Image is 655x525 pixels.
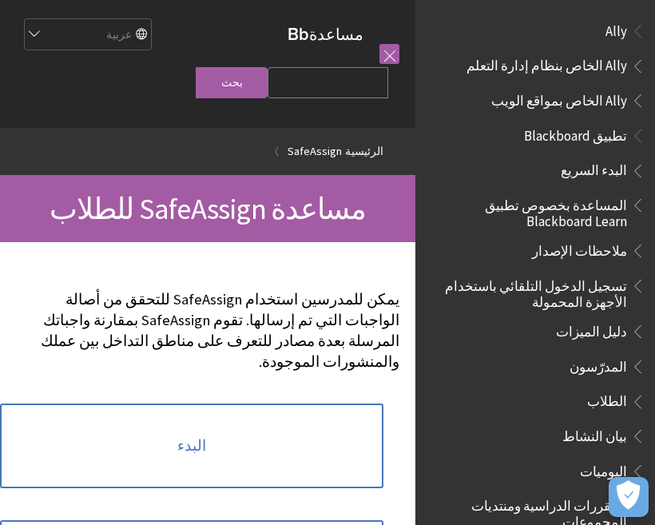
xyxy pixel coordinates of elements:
span: المدرّسون [570,353,627,375]
nav: Book outline for Anthology Ally Help [425,18,645,114]
span: تطبيق Blackboard [524,122,627,144]
span: ملاحظات الإصدار [532,237,627,259]
button: فتح التفضيلات [609,477,649,517]
span: Ally الخاص بنظام إدارة التعلم [466,53,627,74]
select: Site Language Selector [23,19,151,51]
a: الرئيسية [345,141,383,161]
input: بحث [196,67,268,98]
span: دليل الميزات [556,318,627,340]
span: المساعدة بخصوص تطبيق Blackboard Learn [435,192,627,229]
span: Ally [605,18,627,39]
span: اليوميات [580,458,627,479]
span: تسجيل الدخول التلقائي باستخدام الأجهزة المحمولة [435,272,627,310]
a: مساعدةBb [288,24,363,44]
span: الطلاب [587,388,627,410]
a: SafeAssign [288,141,342,161]
span: بيان النشاط [562,423,627,444]
strong: Bb [288,24,309,45]
span: مساعدة SafeAssign للطلاب [50,190,367,227]
span: Ally الخاص بمواقع الويب [491,87,627,109]
span: البدء السريع [561,157,627,179]
p: يمكن للمدرسين استخدام SafeAssign للتحقق من أصالة الواجبات التي تم إرسالها. تقوم SafeAssign بمقارن... [16,289,399,373]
